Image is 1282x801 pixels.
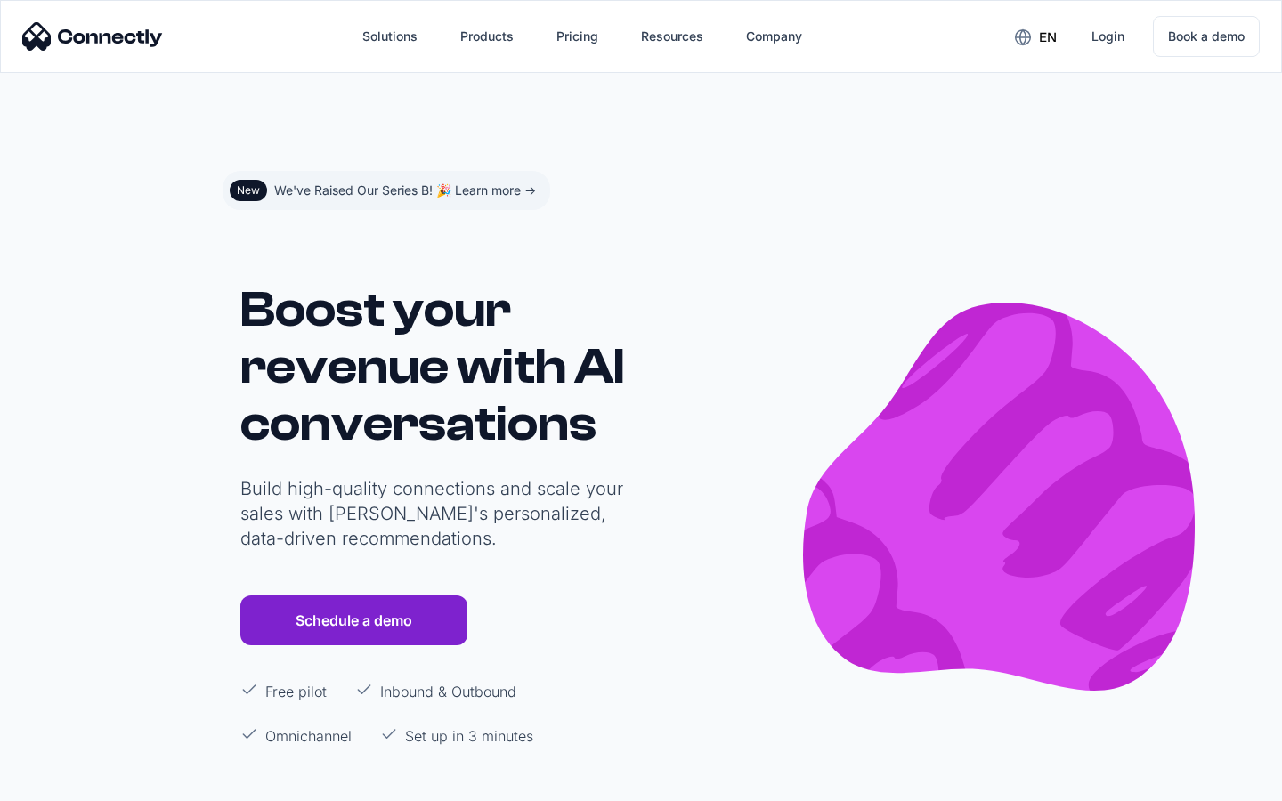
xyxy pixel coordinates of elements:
[746,24,802,49] div: Company
[240,595,467,645] a: Schedule a demo
[460,24,514,49] div: Products
[22,22,163,51] img: Connectly Logo
[405,725,533,747] p: Set up in 3 minutes
[18,768,107,795] aside: Language selected: English
[641,24,703,49] div: Resources
[237,183,260,198] div: New
[240,281,632,452] h1: Boost your revenue with AI conversations
[223,171,550,210] a: NewWe've Raised Our Series B! 🎉 Learn more ->
[274,178,536,203] div: We've Raised Our Series B! 🎉 Learn more ->
[1091,24,1124,49] div: Login
[1077,15,1139,58] a: Login
[36,770,107,795] ul: Language list
[240,476,632,551] p: Build high-quality connections and scale your sales with [PERSON_NAME]'s personalized, data-drive...
[556,24,598,49] div: Pricing
[265,725,352,747] p: Omnichannel
[265,681,327,702] p: Free pilot
[362,24,418,49] div: Solutions
[542,15,613,58] a: Pricing
[1039,25,1057,50] div: en
[380,681,516,702] p: Inbound & Outbound
[1153,16,1260,57] a: Book a demo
